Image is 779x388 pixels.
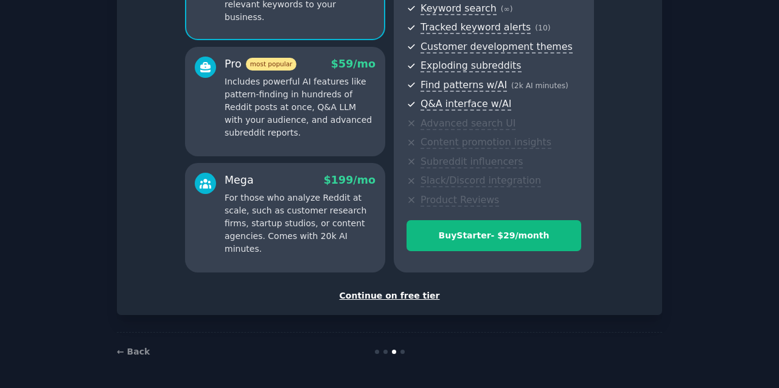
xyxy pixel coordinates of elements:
[331,58,376,70] span: $ 59 /mo
[421,136,551,149] span: Content promotion insights
[246,58,297,71] span: most popular
[225,75,376,139] p: Includes powerful AI features like pattern-finding in hundreds of Reddit posts at once, Q&A LLM w...
[421,117,515,130] span: Advanced search UI
[421,21,531,34] span: Tracked keyword alerts
[225,57,296,72] div: Pro
[421,60,521,72] span: Exploding subreddits
[407,229,581,242] div: Buy Starter - $ 29 /month
[501,5,513,13] span: ( ∞ )
[421,41,573,54] span: Customer development themes
[421,194,499,207] span: Product Reviews
[225,173,254,188] div: Mega
[535,24,550,32] span: ( 10 )
[421,156,523,168] span: Subreddit influencers
[421,175,541,187] span: Slack/Discord integration
[421,79,507,92] span: Find patterns w/AI
[421,2,497,15] span: Keyword search
[225,192,376,255] p: For those who analyze Reddit at scale, such as customer research firms, startup studios, or conte...
[117,347,150,356] a: ← Back
[421,98,511,111] span: Q&A interface w/AI
[324,174,376,186] span: $ 199 /mo
[407,220,581,251] button: BuyStarter- $29/month
[130,289,649,302] div: Continue on free tier
[511,81,568,90] span: ( 2k AI minutes )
